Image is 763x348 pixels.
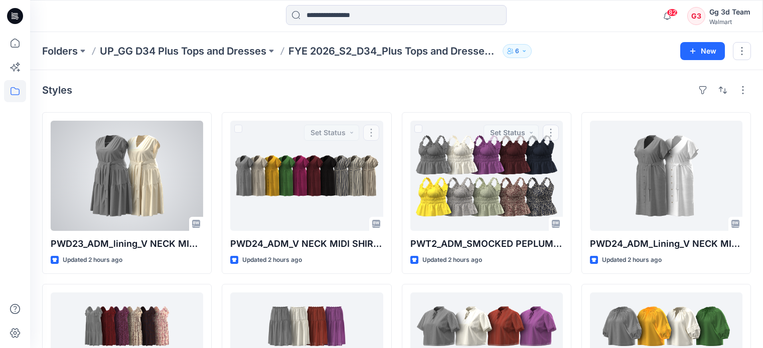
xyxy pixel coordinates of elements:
[63,255,122,265] p: Updated 2 hours ago
[667,9,678,17] span: 82
[288,44,499,58] p: FYE 2026_S2_D34_Plus Tops and Dresses_GG
[602,255,662,265] p: Updated 2 hours ago
[503,44,532,58] button: 6
[709,6,750,18] div: Gg 3d Team
[590,121,742,231] a: PWD24_ADM_Lining_V NECK MIDI SHIRT DRESS
[230,121,383,231] a: PWD24_ADM_V NECK MIDI SHIRT DRESS
[42,44,78,58] a: Folders
[422,255,482,265] p: Updated 2 hours ago
[242,255,302,265] p: Updated 2 hours ago
[410,237,563,251] p: PWT2_ADM_SMOCKED PEPLUM TOP
[42,84,72,96] h4: Styles
[680,42,725,60] button: New
[709,18,750,26] div: Walmart
[51,237,203,251] p: PWD23_ADM_lining_V NECK MIDI DRESS
[515,46,519,57] p: 6
[590,237,742,251] p: PWD24_ADM_Lining_V NECK MIDI SHIRT DRESS
[410,121,563,231] a: PWT2_ADM_SMOCKED PEPLUM TOP
[687,7,705,25] div: G3
[51,121,203,231] a: PWD23_ADM_lining_V NECK MIDI DRESS
[230,237,383,251] p: PWD24_ADM_V NECK MIDI SHIRT DRESS
[100,44,266,58] a: UP_GG D34 Plus Tops and Dresses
